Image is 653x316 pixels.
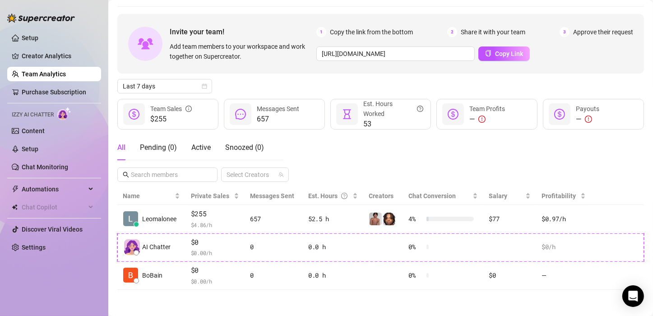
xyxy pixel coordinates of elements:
a: Discover Viral Videos [22,226,83,233]
span: $0 [191,237,240,248]
span: Add team members to your workspace and work together on Supercreator. [170,42,313,61]
span: team [278,172,284,177]
div: $77 [489,214,531,224]
span: Last 7 days [123,79,207,93]
span: Share it with your team [461,27,525,37]
span: Chat Conversion [408,192,456,200]
span: Name [123,191,173,201]
span: $255 [150,114,192,125]
span: dollar-circle [448,109,458,120]
span: 0 % [408,270,423,280]
span: 2 [447,27,457,37]
span: thunderbolt [12,186,19,193]
div: 0 [250,270,297,280]
input: Search members [131,170,205,180]
a: Team Analytics [22,70,66,78]
td: — [536,261,591,290]
a: Content [22,127,45,135]
span: $0 [191,265,240,276]
div: Est. Hours Worked [363,99,424,119]
div: $0.97 /h [542,214,586,224]
span: exclamation-circle [585,116,592,123]
span: Messages Sent [257,105,299,112]
span: Izzy AI Chatter [12,111,54,119]
div: Est. Hours [308,191,351,201]
span: exclamation-circle [478,116,486,123]
span: search [123,172,129,178]
a: Setup [22,34,38,42]
div: 657 [250,214,297,224]
span: 53 [363,119,424,130]
img: AI Chatter [57,107,71,120]
img: logo-BBDzfeDw.svg [7,14,75,23]
span: Snoozed ( 0 ) [225,143,264,152]
span: Active [191,143,211,152]
span: question-circle [341,191,347,201]
img: izzy-ai-chatter-avatar-DDCN_rTZ.svg [124,239,140,255]
span: copy [485,50,491,56]
span: AI Chatter [142,242,171,252]
a: Purchase Subscription [22,88,86,96]
img: Leo [369,213,382,225]
span: Profitability [542,192,576,200]
span: $ 0.00 /h [191,277,240,286]
span: 4 % [408,214,423,224]
span: calendar [202,84,207,89]
a: Creator Analytics [22,49,94,63]
span: Invite your team! [170,26,316,37]
div: — [469,114,505,125]
img: BoBain [123,268,138,283]
div: 52.5 h [308,214,358,224]
span: Automations [22,182,86,196]
span: message [235,109,246,120]
span: Payouts [576,105,599,112]
div: — [576,114,599,125]
img: leomaloneex [383,213,395,225]
span: Team Profits [469,105,505,112]
span: Private Sales [191,192,229,200]
span: info-circle [185,104,192,114]
span: dollar-circle [554,109,565,120]
th: Name [117,187,185,205]
a: Settings [22,244,46,251]
div: $0 [489,270,531,280]
span: BoBain [142,270,162,280]
a: Setup [22,145,38,153]
span: Chat Copilot [22,200,86,214]
span: 0 % [408,242,423,252]
span: Leomalonee [142,214,176,224]
span: Approve their request [573,27,633,37]
div: 0 [250,242,297,252]
button: Copy Link [478,46,530,61]
img: Chat Copilot [12,204,18,210]
span: 3 [560,27,570,37]
th: Creators [363,187,403,205]
span: $255 [191,209,240,219]
span: question-circle [417,99,423,119]
span: Copy the link from the bottom [330,27,413,37]
div: 0.0 h [308,242,358,252]
div: $0 /h [542,242,586,252]
span: Salary [489,192,507,200]
span: $ 4.86 /h [191,220,240,229]
span: dollar-circle [129,109,139,120]
span: hourglass [342,109,352,120]
span: Copy Link [495,50,523,57]
a: Chat Monitoring [22,163,68,171]
span: Messages Sent [250,192,294,200]
div: All [117,142,125,153]
span: $ 0.00 /h [191,248,240,257]
div: Pending ( 0 ) [140,142,177,153]
div: Open Intercom Messenger [622,285,644,307]
div: Team Sales [150,104,192,114]
img: Leomalonee [123,211,138,226]
span: 1 [316,27,326,37]
span: 657 [257,114,299,125]
div: 0.0 h [308,270,358,280]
